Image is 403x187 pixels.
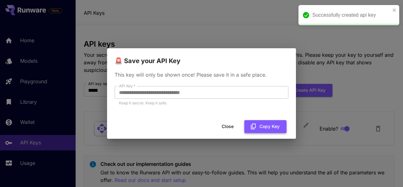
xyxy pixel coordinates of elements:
label: API Key [119,83,135,89]
p: Keep it secret. Keep it safe. [119,100,284,106]
button: Close [213,120,242,133]
p: This key will only be shown once! Please save it in a safe place. [115,71,288,79]
button: close [392,8,397,13]
button: Copy Key [244,120,287,133]
h2: 🚨 Save your API Key [107,48,296,66]
div: Successfully created api key [312,11,390,19]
